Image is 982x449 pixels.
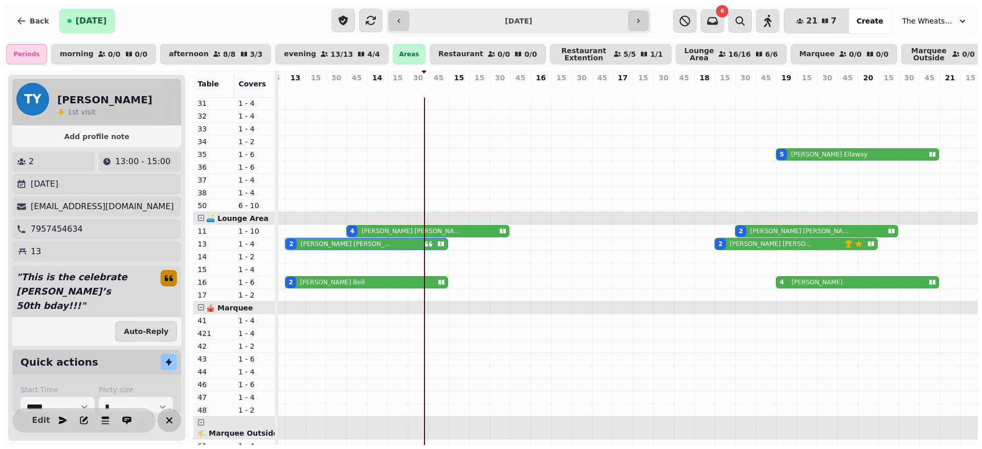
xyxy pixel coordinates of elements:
p: 6 - 10 [238,200,271,211]
p: 0 / 0 [524,51,537,58]
p: 0 [680,85,688,95]
p: 15 [475,73,484,83]
h2: [PERSON_NAME] [57,93,152,107]
p: 43 [197,354,230,364]
p: morning [60,50,94,58]
p: 13 [197,239,230,249]
p: 1 / 1 [650,51,663,58]
button: Back [8,9,57,33]
p: 1 - 4 [238,98,271,108]
p: 15 [966,73,975,83]
p: 18 [700,73,709,83]
button: Create [849,9,891,33]
p: 15 [454,73,464,83]
p: 1 - 4 [238,239,271,249]
p: Marquee [799,50,835,58]
p: 13 [31,245,41,258]
p: 15 [638,73,648,83]
p: 0 [864,85,872,95]
label: Start Time [20,385,95,395]
p: 421 [197,328,230,339]
p: 0 [434,85,442,95]
p: 35 [197,149,230,160]
span: Covers [238,80,266,88]
p: 21 [945,73,955,83]
p: 45 [761,73,771,83]
p: [PERSON_NAME] [792,278,843,286]
p: 30 [331,73,341,83]
button: Auto-Reply [115,321,177,342]
button: The Wheatsheaf [896,12,974,30]
p: 30 [659,73,668,83]
div: Areas [393,44,426,64]
div: 2 [718,240,722,248]
button: afternoon8/83/3 [160,44,271,64]
p: 45 [597,73,607,83]
p: 1 - 4 [238,111,271,121]
p: 2 [741,85,749,95]
p: 1 - 2 [238,405,271,415]
p: 50 [197,200,230,211]
p: 15 [393,73,403,83]
span: 7 [831,17,837,25]
p: 0 [966,85,974,95]
span: 🌤️ Marquee Outside [197,429,278,437]
p: 45 [516,73,525,83]
p: 17 [197,290,230,300]
p: [PERSON_NAME] Ellaway [791,150,867,159]
p: 42 [197,341,230,351]
div: 2 [739,227,743,235]
p: 19 [782,73,791,83]
p: 46 [197,379,230,390]
p: 0 / 0 [108,51,121,58]
p: 32 [197,111,230,121]
p: 30 [495,73,505,83]
p: 0 [414,85,422,95]
p: 1 - 4 [238,188,271,198]
p: 0 / 0 [498,51,510,58]
p: 2 [29,155,34,168]
button: 217 [784,9,849,33]
p: 1 - 10 [238,226,271,236]
div: Periods [6,44,47,64]
span: The Wheatsheaf [902,16,953,26]
p: 0 [475,85,483,95]
p: 1 - 2 [238,290,271,300]
p: [PERSON_NAME] [PERSON_NAME] [750,227,850,235]
p: 36 [197,162,230,172]
p: 0 [311,85,320,95]
p: 13 [291,73,300,83]
p: 0 [946,85,954,95]
span: Auto-Reply [124,328,168,335]
p: 1 - 4 [238,316,271,326]
p: 1 - 4 [238,175,271,185]
p: 31 [197,98,230,108]
p: 4 [291,85,299,95]
p: 0 [577,85,586,95]
p: 0 [802,85,811,95]
div: 2 [289,240,293,248]
p: 13 / 13 [330,51,353,58]
span: Back [30,17,49,25]
p: 34 [197,137,230,147]
button: [DATE] [59,9,115,33]
span: TY [24,93,41,105]
p: 0 [659,85,667,95]
p: 1 - 4 [238,264,271,275]
p: 0 / 0 [962,51,975,58]
span: [DATE] [76,17,107,25]
p: 0 / 0 [849,51,862,58]
p: 0 [884,85,892,95]
p: 0 [639,85,647,95]
p: 1 - 4 [238,392,271,402]
p: 47 [197,392,230,402]
span: 6 [721,9,724,14]
p: 45 [352,73,362,83]
p: 1 - 6 [238,277,271,287]
p: 37 [197,175,230,185]
p: 1 - 6 [238,162,271,172]
p: 0 [823,85,831,95]
p: 30 [822,73,832,83]
button: Lounge Area16/166/6 [676,44,787,64]
p: [DATE] [31,178,58,190]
